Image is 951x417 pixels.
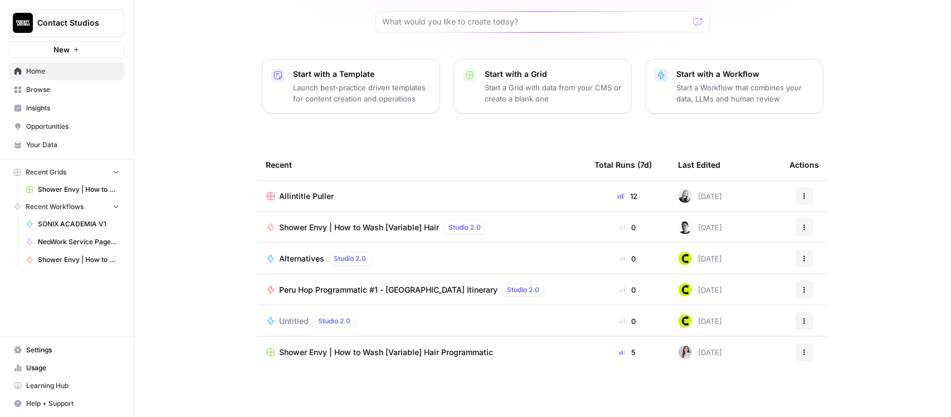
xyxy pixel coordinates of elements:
button: Help + Support [9,395,124,413]
p: Launch best-practice driven templates for content creation and operations [294,82,431,104]
span: Opportunities [26,122,119,132]
span: Shower Envy | How to Wash [Variable] Hair Programmatic [38,185,119,195]
span: Contact Studios [37,17,105,28]
span: SONIX ACADEMIA V1 [38,219,119,229]
span: Studio 2.0 [334,254,367,264]
div: Last Edited [679,149,721,180]
a: Home [9,62,124,80]
a: NeoWork Service Pages v1 [21,233,124,251]
span: Studio 2.0 [319,316,351,326]
p: Start with a Workflow [677,69,814,80]
a: Settings [9,341,124,359]
a: Browse [9,81,124,99]
p: Start with a Grid [485,69,622,80]
button: New [9,41,124,58]
span: Alternatives [280,253,325,264]
span: Learning Hub [26,381,119,391]
a: Learning Hub [9,377,124,395]
span: New [53,44,70,55]
a: Shower Envy | How to Wash [Variable] Hair [21,251,124,269]
span: Settings [26,345,119,355]
input: What would you like to create today? [383,16,689,27]
button: Recent Workflows [9,198,124,215]
button: Start with a TemplateLaunch best-practice driven templates for content creation and operations [262,59,440,114]
button: Start with a WorkflowStart a Workflow that combines your data, LLMs and human review [645,59,823,114]
span: Browse [26,85,119,95]
div: 0 [595,222,661,233]
img: 560uyxydqsirns3nghsu4imy0j2c [679,314,692,328]
img: 560uyxydqsirns3nghsu4imy0j2c [679,252,692,265]
span: Home [26,66,119,76]
a: SONIX ACADEMIA V1 [21,215,124,233]
span: Untitled [280,316,309,327]
div: Recent [266,149,577,180]
span: Peru Hop Programmatic #1 - [GEOGRAPHIC_DATA] Itinerary [280,284,498,295]
div: [DATE] [679,283,723,297]
a: Insights [9,99,124,117]
a: Usage [9,359,124,377]
a: Shower Envy | How to Wash [Variable] Hair Programmatic [21,181,124,198]
div: Actions [790,149,820,180]
span: Recent Workflows [26,202,84,212]
div: Total Runs (7d) [595,149,652,180]
a: Shower Envy | How to Wash [Variable] HairStudio 2.0 [266,221,577,234]
button: Workspace: Contact Studios [9,9,124,37]
div: [DATE] [679,221,723,234]
span: Studio 2.0 [449,222,481,232]
div: [DATE] [679,252,723,265]
img: 560uyxydqsirns3nghsu4imy0j2c [679,283,692,297]
img: aqs33ian84j68cxx9qt2cwh53ct0 [679,221,692,234]
p: Start with a Template [294,69,431,80]
span: Usage [26,363,119,373]
span: Allintitle Puller [280,191,334,202]
a: UntitledStudio 2.0 [266,314,577,328]
span: NeoWork Service Pages v1 [38,237,119,247]
p: Start a Grid with data from your CMS or create a blank one [485,82,622,104]
span: Studio 2.0 [508,285,540,295]
div: [DATE] [679,346,723,359]
a: Shower Envy | How to Wash [Variable] Hair Programmatic [266,347,577,358]
div: 5 [595,347,661,358]
span: Shower Envy | How to Wash [Variable] Hair [280,222,440,233]
div: 0 [595,316,661,327]
div: [DATE] [679,314,723,328]
span: Insights [26,103,119,113]
button: Start with a GridStart a Grid with data from your CMS or create a blank one [453,59,632,114]
a: Peru Hop Programmatic #1 - [GEOGRAPHIC_DATA] ItineraryStudio 2.0 [266,283,577,297]
span: Shower Envy | How to Wash [Variable] Hair [38,255,119,265]
a: AlternativesStudio 2.0 [266,252,577,265]
img: ioa2wpdmx8t19ywr585njsibr5hv [679,190,692,203]
a: Your Data [9,136,124,154]
span: Recent Grids [26,167,66,177]
div: 0 [595,284,661,295]
a: Opportunities [9,118,124,135]
div: 12 [595,191,661,202]
span: Help + Support [26,399,119,409]
button: Recent Grids [9,164,124,181]
img: Contact Studios Logo [13,13,33,33]
span: Your Data [26,140,119,150]
span: Shower Envy | How to Wash [Variable] Hair Programmatic [280,347,494,358]
p: Start a Workflow that combines your data, LLMs and human review [677,82,814,104]
a: Allintitle Puller [266,191,577,202]
div: 0 [595,253,661,264]
img: zhgx2stfgybxog1gahxdwjwfcylv [679,346,692,359]
div: [DATE] [679,190,723,203]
